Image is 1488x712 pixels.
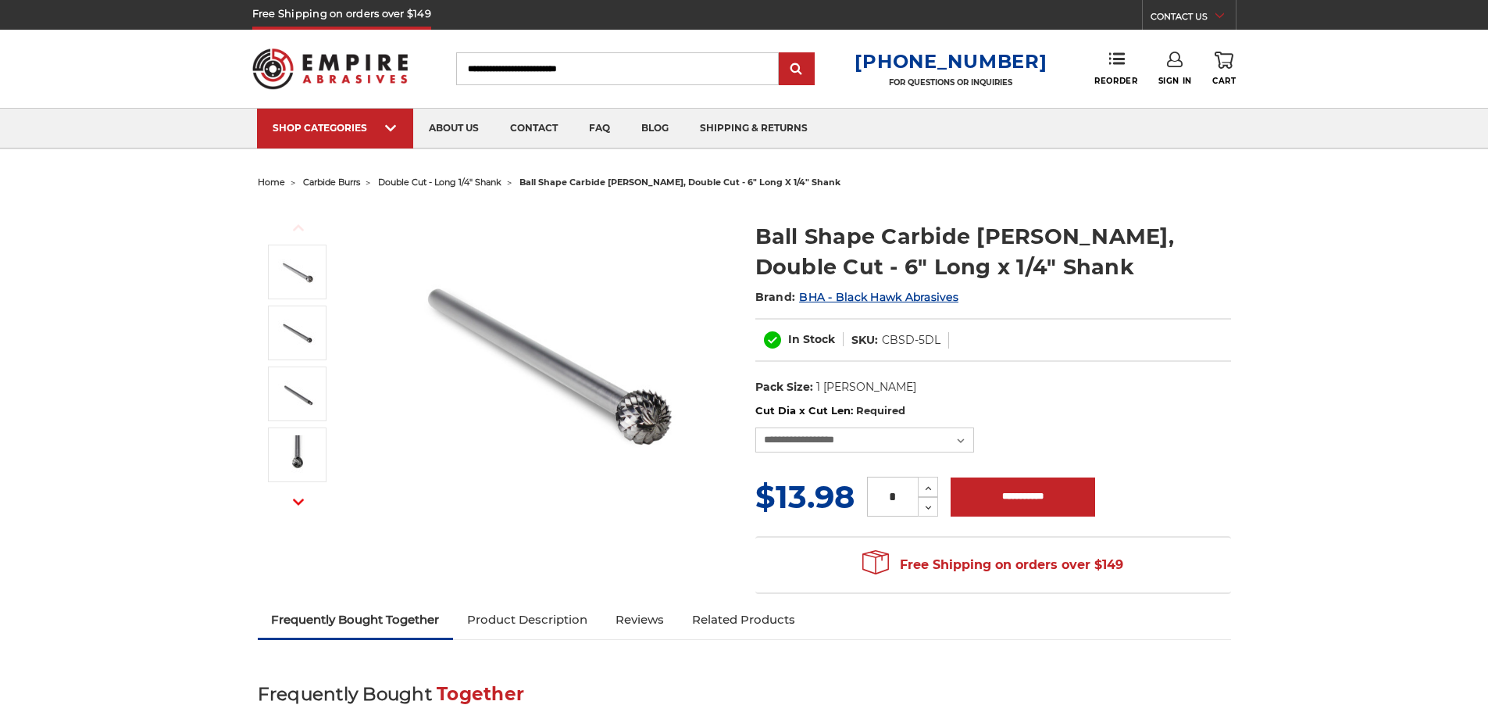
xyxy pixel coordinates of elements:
[816,379,916,395] dd: 1 [PERSON_NAME]
[855,50,1047,73] a: [PHONE_NUMBER]
[755,290,796,304] span: Brand:
[1094,76,1137,86] span: Reorder
[573,109,626,148] a: faq
[437,683,524,705] span: Together
[413,109,494,148] a: about us
[862,549,1123,581] span: Free Shipping on orders over $149
[1158,76,1192,86] span: Sign In
[755,403,1231,419] label: Cut Dia x Cut Len:
[1212,76,1236,86] span: Cart
[278,252,317,292] img: CBSD-5DL Long reach double cut carbide rotary burr, ball shape 1/4 inch shank
[755,478,855,516] span: $13.98
[278,435,317,474] img: ball shape burr head 6" long shank double cut tungsten carbide burr CBSD-5DL
[788,332,835,346] span: In Stock
[601,603,678,637] a: Reviews
[280,211,317,245] button: Previous
[855,77,1047,88] p: FOR QUESTIONS OR INQUIRIES
[781,54,812,85] input: Submit
[1094,52,1137,85] a: Reorder
[278,374,317,413] img: CBSD-1DL Long reach double cut carbide rotary burr, ball shape 1/4 inch shank
[273,122,398,134] div: SHOP CATEGORIES
[799,290,958,304] a: BHA - Black Hawk Abrasives
[303,177,360,188] a: carbide burrs
[258,177,285,188] a: home
[258,603,454,637] a: Frequently Bought Together
[453,603,601,637] a: Product Description
[851,332,878,349] dt: SKU:
[278,313,317,352] img: CBSD-3DL Long reach double cut carbide rotary burr, ball shape 1/4 inch shank
[391,205,704,517] img: CBSD-5DL Long reach double cut carbide rotary burr, ball shape 1/4 inch shank
[678,603,809,637] a: Related Products
[1212,52,1236,86] a: Cart
[280,485,317,519] button: Next
[252,38,409,99] img: Empire Abrasives
[494,109,573,148] a: contact
[1151,8,1236,30] a: CONTACT US
[882,332,940,349] dd: CBSD-5DL
[856,404,905,417] small: Required
[258,683,432,705] span: Frequently Bought
[755,221,1231,282] h1: Ball Shape Carbide [PERSON_NAME], Double Cut - 6" Long x 1/4" Shank
[755,379,813,395] dt: Pack Size:
[519,177,840,188] span: ball shape carbide [PERSON_NAME], double cut - 6" long x 1/4" shank
[684,109,823,148] a: shipping & returns
[626,109,684,148] a: blog
[378,177,501,188] a: double cut - long 1/4" shank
